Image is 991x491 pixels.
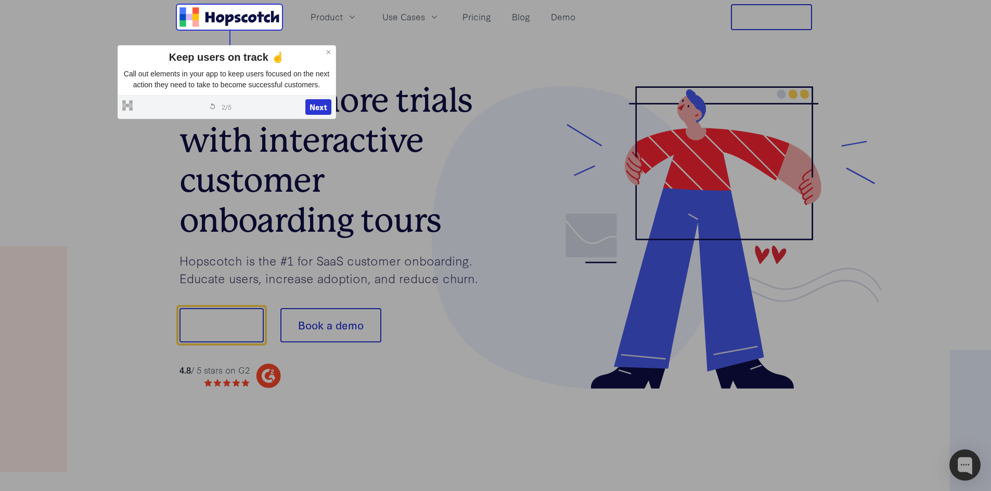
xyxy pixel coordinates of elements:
a: Blog [508,8,534,25]
strong: 4.8 [179,364,191,376]
span: 2 / 5 [222,102,231,111]
button: Free Trial [731,4,812,30]
a: Demo [547,8,580,25]
button: Next [305,99,331,115]
div: Keep users on track ☝️ [122,50,331,64]
div: / 5 stars on G2 [179,364,250,377]
span: Product [311,10,343,23]
h1: Convert more trials with interactive customer onboarding tours [179,81,496,240]
p: Hopscotch is the #1 for SaaS customer onboarding. Educate users, increase adoption, and reduce ch... [179,251,496,287]
button: Book a demo [280,308,381,342]
p: Call out elements in your app to keep users focused on the next action they need to take to becom... [122,69,331,91]
span: Use Cases [382,10,425,23]
button: Show me! [179,308,264,342]
button: Product [304,8,364,25]
button: Use Cases [376,8,446,25]
a: Pricing [458,8,495,25]
a: Home [179,7,279,27]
